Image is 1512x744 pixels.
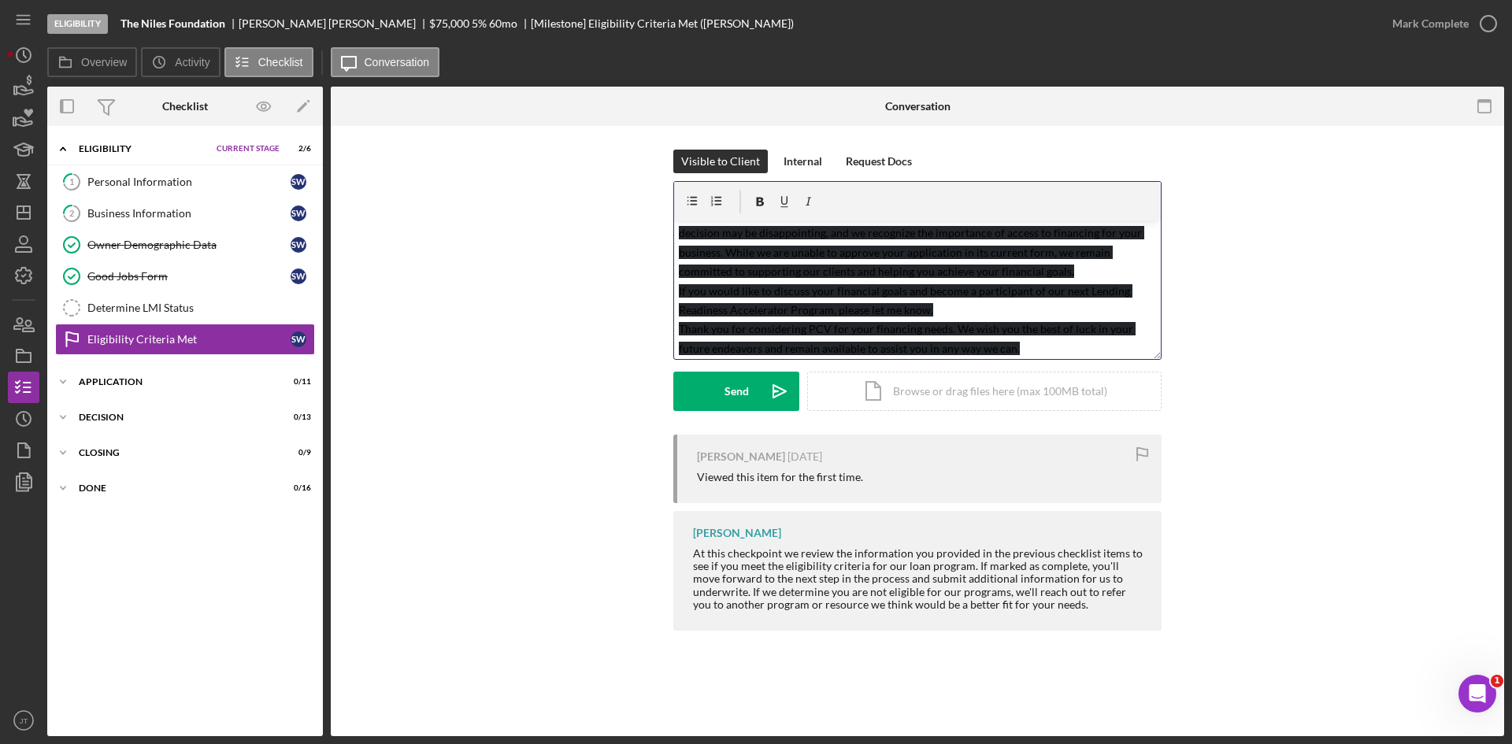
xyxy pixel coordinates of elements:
[141,47,220,77] button: Activity
[1491,675,1503,687] span: 1
[79,448,272,457] div: Closing
[776,150,830,173] button: Internal
[55,261,315,292] a: Good Jobs FormSW
[162,100,208,113] div: Checklist
[489,17,517,30] div: 60 mo
[283,448,311,457] div: 0 / 9
[787,450,822,463] time: 2025-10-04 14:37
[693,547,1146,610] div: At this checkpoint we review the information you provided in the previous checklist items to see ...
[239,17,429,30] div: [PERSON_NAME] [PERSON_NAME]
[47,47,137,77] button: Overview
[697,450,785,463] div: [PERSON_NAME]
[55,292,315,324] a: Determine LMI Status
[55,324,315,355] a: Eligibility Criteria MetSW
[87,207,291,220] div: Business Information
[87,239,291,251] div: Owner Demographic Data
[224,47,313,77] button: Checklist
[724,372,749,411] div: Send
[673,372,799,411] button: Send
[283,413,311,422] div: 0 / 13
[69,208,74,218] tspan: 2
[87,333,291,346] div: Eligibility Criteria Met
[472,17,487,30] div: 5 %
[365,56,430,68] label: Conversation
[47,14,108,34] div: Eligibility
[846,150,912,173] div: Request Docs
[55,166,315,198] a: 1Personal InformationSW
[79,377,272,387] div: Application
[1392,8,1469,39] div: Mark Complete
[87,176,291,188] div: Personal Information
[885,100,951,113] div: Conversation
[8,705,39,736] button: JT
[55,198,315,229] a: 2Business InformationSW
[258,56,303,68] label: Checklist
[531,17,794,30] div: [Milestone] Eligibility Criteria Met ([PERSON_NAME])
[87,270,291,283] div: Good Jobs Form
[331,47,440,77] button: Conversation
[79,413,272,422] div: Decision
[291,331,306,347] div: S W
[838,150,920,173] button: Request Docs
[79,483,272,493] div: Done
[784,150,822,173] div: Internal
[673,150,768,173] button: Visible to Client
[697,471,863,483] div: Viewed this item for the first time.
[1377,8,1504,39] button: Mark Complete
[291,268,306,284] div: S W
[283,483,311,493] div: 0 / 16
[87,302,314,314] div: Determine LMI Status
[283,377,311,387] div: 0 / 11
[681,150,760,173] div: Visible to Client
[291,237,306,253] div: S W
[1458,675,1496,713] iframe: Intercom live chat
[69,176,74,187] tspan: 1
[217,144,280,154] span: Current Stage
[175,56,209,68] label: Activity
[81,56,127,68] label: Overview
[291,174,306,190] div: S W
[55,229,315,261] a: Owner Demographic DataSW
[120,17,225,30] b: The Niles Foundation
[20,716,28,725] text: JT
[283,144,311,154] div: 2 / 6
[79,144,209,154] div: Eligibility
[291,205,306,221] div: S W
[679,92,1153,355] mark: Dear ,I hope this letter finds you well. Thank you for considering Pacific Community Ventures for...
[429,17,469,30] span: $75,000
[693,527,781,539] div: [PERSON_NAME]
